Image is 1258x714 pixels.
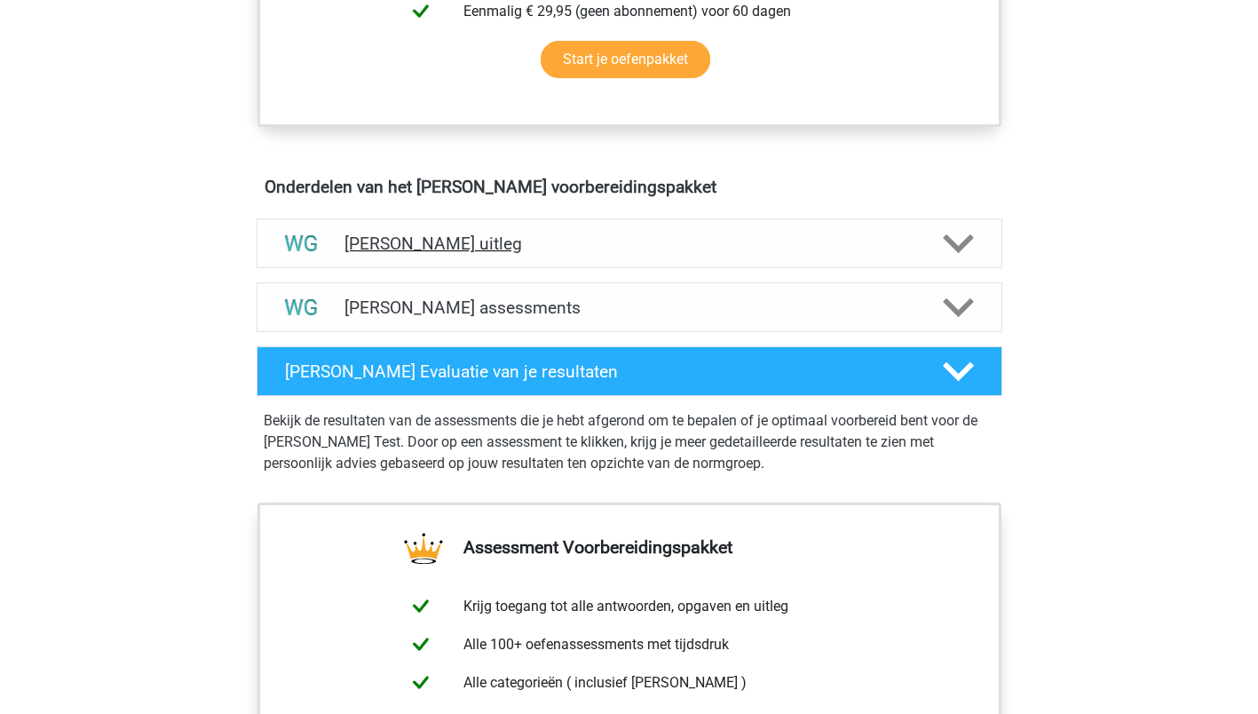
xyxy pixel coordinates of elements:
a: assessments [PERSON_NAME] assessments [249,282,1009,332]
h4: Onderdelen van het [PERSON_NAME] voorbereidingspakket [265,177,994,197]
h4: [PERSON_NAME] assessments [344,297,914,318]
a: [PERSON_NAME] Evaluatie van je resultaten [249,346,1009,396]
img: watson glaser uitleg [279,221,324,266]
h4: [PERSON_NAME] Evaluatie van je resultaten [285,361,914,382]
a: Start je oefenpakket [541,41,710,78]
a: uitleg [PERSON_NAME] uitleg [249,218,1009,268]
h4: [PERSON_NAME] uitleg [344,234,914,254]
p: Bekijk de resultaten van de assessments die je hebt afgerond om te bepalen of je optimaal voorber... [264,410,995,474]
img: watson glaser assessments [279,285,324,330]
